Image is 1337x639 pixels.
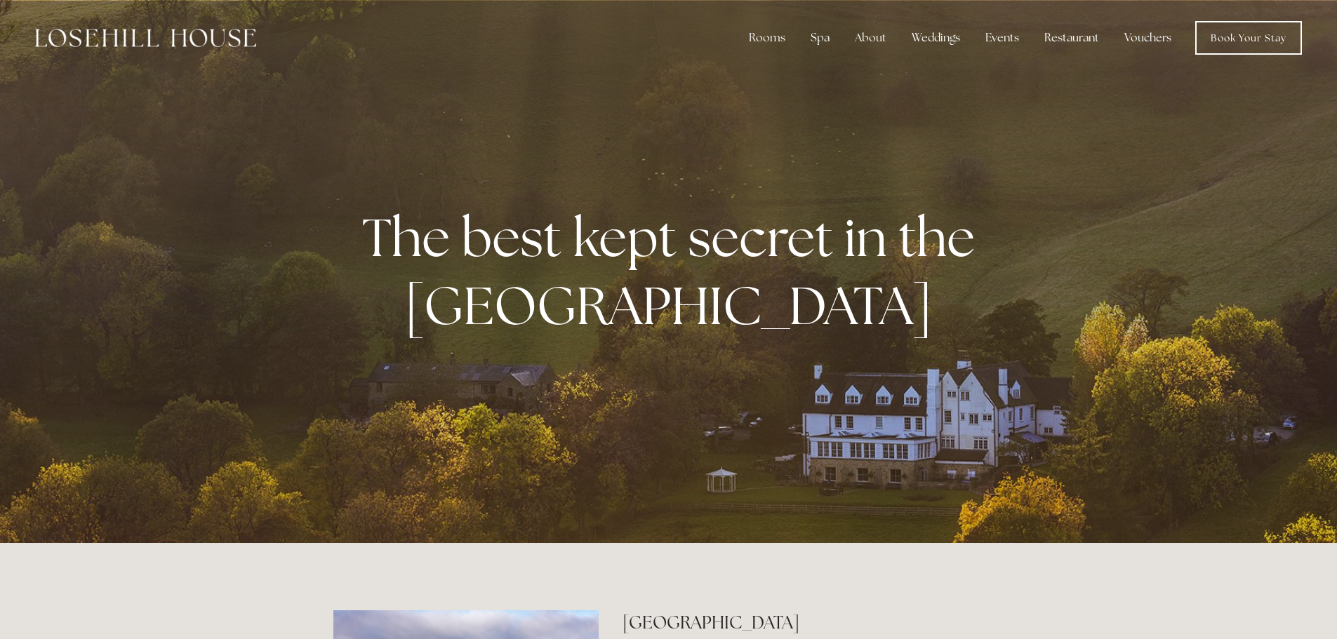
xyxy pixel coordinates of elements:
[35,29,256,47] img: Losehill House
[362,203,986,340] strong: The best kept secret in the [GEOGRAPHIC_DATA]
[1033,24,1110,52] div: Restaurant
[1195,21,1302,55] a: Book Your Stay
[900,24,971,52] div: Weddings
[738,24,797,52] div: Rooms
[799,24,841,52] div: Spa
[844,24,898,52] div: About
[974,24,1030,52] div: Events
[1113,24,1183,52] a: Vouchers
[623,610,1004,635] h2: [GEOGRAPHIC_DATA]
